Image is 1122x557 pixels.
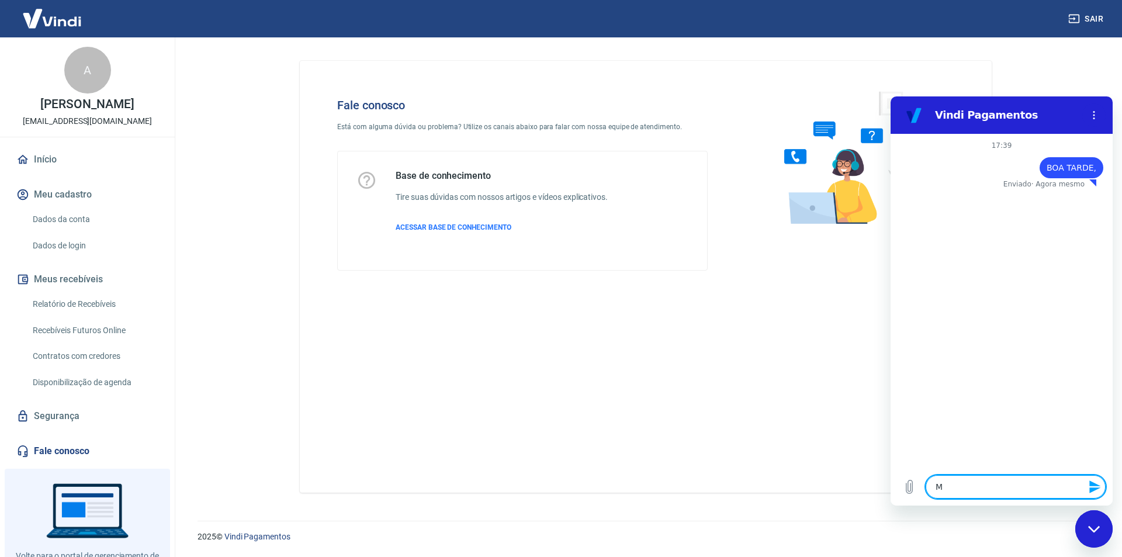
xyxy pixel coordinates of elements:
a: Dados da conta [28,207,161,231]
a: Disponibilização de agenda [28,371,161,395]
button: Sair [1066,8,1108,30]
h4: Fale conosco [337,98,708,112]
h5: Base de conhecimento [396,170,608,182]
a: Relatório de Recebíveis [28,292,161,316]
a: Fale conosco [14,438,161,464]
button: Meus recebíveis [14,267,161,292]
a: Vindi Pagamentos [224,532,290,541]
p: Está com alguma dúvida ou problema? Utilize os canais abaixo para falar com nossa equipe de atend... [337,122,708,132]
button: Meu cadastro [14,182,161,207]
p: 2025 © [198,531,1094,543]
p: [EMAIL_ADDRESS][DOMAIN_NAME] [23,115,152,127]
h6: Tire suas dúvidas com nossos artigos e vídeos explicativos. [396,191,608,203]
a: Início [14,147,161,172]
iframe: Janela de mensagens [891,96,1113,506]
span: ACESSAR BASE DE CONHECIMENTO [396,223,511,231]
a: Segurança [14,403,161,429]
p: [PERSON_NAME] [40,98,134,110]
div: A [64,47,111,94]
a: Contratos com credores [28,344,161,368]
img: Vindi [14,1,90,36]
a: Dados de login [28,234,161,258]
a: Recebíveis Futuros Online [28,319,161,342]
img: Fale conosco [761,79,939,236]
iframe: Botão para abrir a janela de mensagens, conversa em andamento [1075,510,1113,548]
a: ACESSAR BASE DE CONHECIMENTO [396,222,608,233]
